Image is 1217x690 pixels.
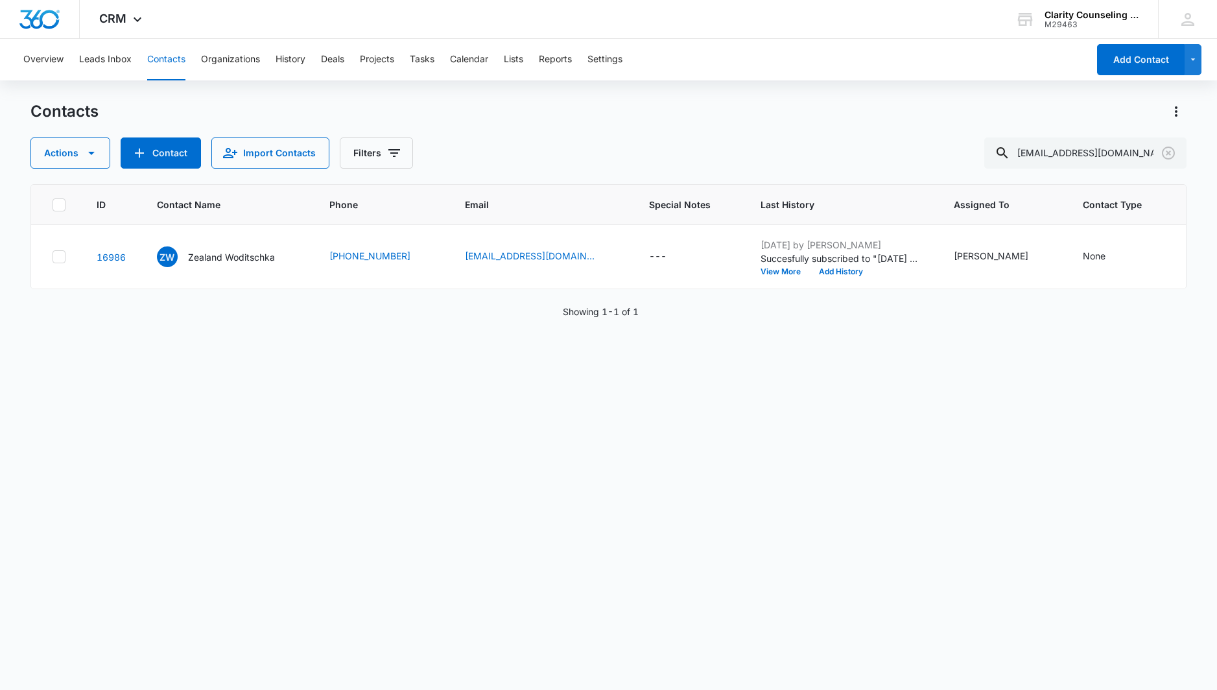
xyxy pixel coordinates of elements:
div: Phone - (910) 599-8387 - Select to Edit Field [329,249,434,265]
div: account id [1045,20,1139,29]
div: --- [649,249,667,265]
p: Showing 1-1 of 1 [563,305,639,318]
button: Actions [30,137,110,169]
button: Lists [504,39,523,80]
span: Contact Name [157,198,279,211]
span: ZW [157,246,178,267]
span: Email [465,198,599,211]
button: View More [761,268,810,276]
h1: Contacts [30,102,99,121]
button: Leads Inbox [79,39,132,80]
button: Reports [539,39,572,80]
span: ID [97,198,107,211]
span: Contact Type [1083,198,1142,211]
span: Phone [329,198,415,211]
button: Deals [321,39,344,80]
a: [EMAIL_ADDRESS][DOMAIN_NAME] [465,249,595,263]
button: Clear [1158,143,1179,163]
span: Last History [761,198,904,211]
button: Import Contacts [211,137,329,169]
button: Organizations [201,39,260,80]
div: Email - zealandw@icloud.com - Select to Edit Field [465,249,618,265]
button: History [276,39,305,80]
p: Zealand Woditschka [188,250,275,264]
div: account name [1045,10,1139,20]
div: Contact Type - None - Select to Edit Field [1083,249,1129,265]
input: Search Contacts [984,137,1187,169]
button: Settings [587,39,622,80]
p: [DATE] by [PERSON_NAME] [761,238,923,252]
button: Overview [23,39,64,80]
a: Navigate to contact details page for Zealand Woditschka [97,252,126,263]
span: Assigned To [954,198,1033,211]
div: None [1083,249,1105,263]
button: Calendar [450,39,488,80]
button: Projects [360,39,394,80]
a: [PHONE_NUMBER] [329,249,410,263]
p: Succesfully subscribed to "[DATE] Reminder". [761,252,923,265]
button: Add Contact [1097,44,1185,75]
button: Add History [810,268,872,276]
span: Special Notes [649,198,711,211]
span: CRM [99,12,126,25]
button: Add Contact [121,137,201,169]
button: Filters [340,137,413,169]
div: [PERSON_NAME] [954,249,1028,263]
div: Special Notes - - Select to Edit Field [649,249,690,265]
button: Contacts [147,39,185,80]
div: Contact Name - Zealand Woditschka - Select to Edit Field [157,246,298,267]
button: Tasks [410,39,434,80]
button: Actions [1166,101,1187,122]
div: Assigned To - Morgan DiGirolamo - Select to Edit Field [954,249,1052,265]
